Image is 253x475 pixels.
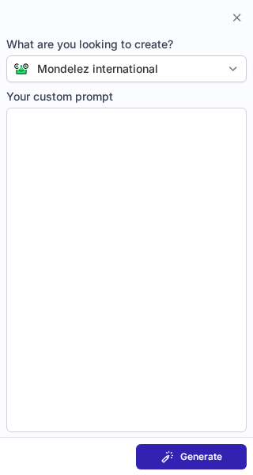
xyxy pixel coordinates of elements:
img: Connie from ContactOut [7,63,29,75]
div: Mondelez international [37,61,158,77]
span: Generate [180,450,222,463]
textarea: Your custom prompt [6,108,247,432]
button: Generate [136,444,247,469]
span: What are you looking to create? [6,36,247,52]
span: Your custom prompt [6,89,247,104]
